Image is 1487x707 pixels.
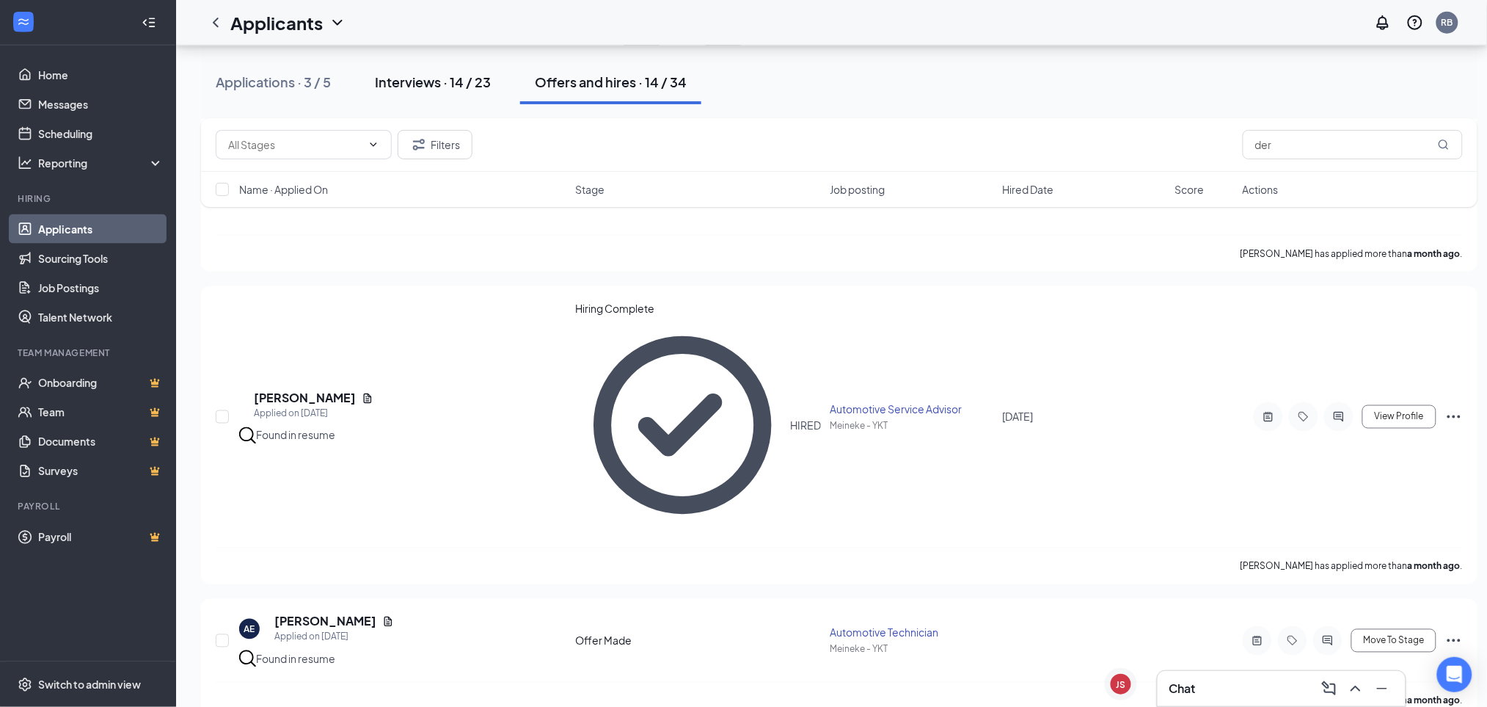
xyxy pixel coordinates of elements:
div: Hiring Complete [576,301,822,316]
p: [PERSON_NAME] has applied more than . [1241,560,1463,573]
svg: Tag [1284,635,1301,647]
svg: ChevronLeft [207,14,224,32]
p: [PERSON_NAME] has applied more than . [1241,247,1463,260]
span: Job posting [830,182,885,197]
span: Name · Applied On [239,182,328,197]
div: Payroll [18,501,161,513]
a: Talent Network [38,302,164,332]
button: Filter Filters [398,130,472,159]
svg: ActiveChat [1330,411,1348,423]
span: Move To Stage [1363,636,1424,646]
div: Team Management [18,347,161,359]
a: PayrollCrown [38,523,164,552]
a: DocumentsCrown [38,427,164,457]
h1: Applicants [230,10,323,35]
svg: Document [362,393,373,405]
svg: ActiveChat [1319,635,1337,647]
h5: [PERSON_NAME] [274,614,376,630]
svg: ChevronUp [1347,680,1364,697]
a: OnboardingCrown [38,369,164,398]
input: All Stages [228,137,362,153]
svg: Ellipses [1445,408,1463,426]
svg: WorkstreamLogo [16,15,31,29]
div: AE [244,623,255,636]
svg: Filter [410,136,428,153]
div: HIRED [790,418,821,433]
svg: ActiveNote [1249,635,1266,647]
button: ComposeMessage [1318,677,1341,700]
span: Actions [1243,182,1279,197]
a: Messages [38,90,164,119]
a: TeamCrown [38,398,164,427]
a: Job Postings [38,273,164,302]
a: Applicants [38,214,164,244]
b: a month ago [1408,695,1461,706]
span: [DATE] [1003,410,1034,424]
svg: CheckmarkCircle [576,319,790,533]
a: Scheduling [38,119,164,148]
h3: Chat [1169,681,1196,697]
div: Open Intercom Messenger [1437,657,1472,692]
span: View Profile [1375,412,1424,422]
div: JS [1117,678,1126,691]
button: ChevronUp [1344,677,1367,700]
div: Automotive Technician [830,626,993,640]
img: search.bf7aa3482b7795d4f01b.svg [239,427,256,444]
input: Search in offers and hires [1243,130,1463,159]
div: Hiring [18,192,161,205]
svg: MagnifyingGlass [1438,139,1450,151]
img: search.bf7aa3482b7795d4f01b.svg [239,650,256,667]
div: Meineke - YKT [830,420,993,432]
b: a month ago [1408,248,1461,259]
h5: [PERSON_NAME] [254,391,356,407]
svg: ChevronDown [329,14,346,32]
svg: Notifications [1374,14,1392,32]
svg: Document [382,616,394,628]
svg: QuestionInfo [1406,14,1424,32]
b: a month ago [1408,561,1461,572]
svg: ComposeMessage [1320,680,1338,697]
svg: Tag [1295,411,1312,423]
svg: ActiveNote [1260,411,1277,423]
div: Reporting [38,156,164,170]
a: Sourcing Tools [38,244,164,273]
div: Applied on [DATE] [254,407,373,421]
div: Automotive Service Advisor [830,402,993,417]
div: Interviews · 14 / 23 [375,73,491,91]
svg: ChevronDown [368,139,379,151]
div: Applications · 3 / 5 [216,73,331,91]
svg: Ellipses [1445,632,1463,650]
div: Offers and hires · 14 / 34 [535,73,687,91]
div: Found in resume [256,652,335,667]
span: Hired Date [1003,182,1054,197]
button: View Profile [1362,405,1436,429]
svg: Settings [18,678,32,692]
svg: Analysis [18,156,32,170]
button: Minimize [1370,677,1394,700]
div: Applied on [DATE] [274,630,394,645]
div: Offer Made [576,634,822,648]
div: Meineke - YKT [830,643,993,656]
a: Home [38,60,164,90]
svg: Collapse [142,15,156,30]
div: RB [1442,16,1453,29]
div: Found in resume [256,428,335,443]
div: Switch to admin view [38,678,141,692]
span: Stage [576,182,605,197]
button: Move To Stage [1351,629,1436,653]
svg: Minimize [1373,680,1391,697]
span: Score [1175,182,1205,197]
a: SurveysCrown [38,457,164,486]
